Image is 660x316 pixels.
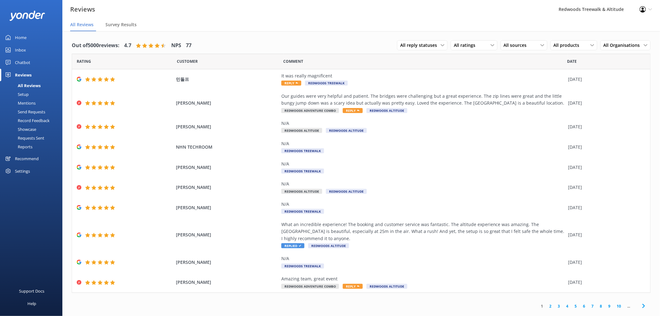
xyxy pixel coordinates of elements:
[555,303,563,309] a: 3
[281,201,565,208] div: N/A
[281,180,565,187] div: N/A
[4,134,44,142] div: Requests Sent
[4,99,36,107] div: Mentions
[614,303,624,309] a: 10
[281,209,324,214] span: Redwoods Treewalk
[4,107,45,116] div: Send Requests
[72,42,119,50] h4: Out of 5000 reviews:
[281,255,565,262] div: N/A
[4,116,50,125] div: Record Feedback
[4,116,62,125] a: Record Feedback
[538,303,546,309] a: 1
[281,81,301,86] span: Reply
[308,243,349,248] span: Redwoods Altitude
[554,42,583,49] span: All products
[366,284,407,289] span: Redwoods Altitude
[19,285,45,297] div: Support Docs
[176,144,278,151] span: NHN TECHROOM
[281,108,339,113] span: Redwoods Adventure Combo
[4,90,29,99] div: Setup
[454,42,479,49] span: All ratings
[326,128,367,133] span: Redwoods Altitude
[4,142,32,151] div: Reports
[70,22,94,28] span: All Reviews
[568,279,643,286] div: [DATE]
[27,297,36,310] div: Help
[568,100,643,106] div: [DATE]
[568,123,643,130] div: [DATE]
[305,81,348,86] span: Redwoods Treewalk
[281,275,565,282] div: Amazing team, great event
[176,279,278,286] span: [PERSON_NAME]
[4,107,62,116] a: Send Requests
[4,81,62,90] a: All Reviews
[186,42,192,50] h4: 77
[4,125,62,134] a: Showcase
[176,123,278,130] span: [PERSON_NAME]
[284,58,303,64] span: Question
[281,160,565,167] div: N/A
[176,231,278,238] span: [PERSON_NAME]
[124,42,131,50] h4: 4.7
[9,11,45,21] img: yonder-white-logo.png
[281,120,565,127] div: N/A
[281,284,339,289] span: Redwoods Adventure Combo
[171,42,181,50] h4: NPS
[70,4,95,14] h3: Reviews
[281,140,565,147] div: N/A
[176,76,278,83] span: 민돌프
[605,303,614,309] a: 9
[281,264,324,269] span: Redwoods Treewalk
[15,152,39,165] div: Recommend
[4,134,62,142] a: Requests Sent
[4,125,36,134] div: Showcase
[343,108,363,113] span: Reply
[504,42,531,49] span: All sources
[589,303,597,309] a: 7
[281,221,565,242] div: What an incredible experience! The booking and customer service was fantastic. The altitude exper...
[563,303,572,309] a: 4
[15,69,32,81] div: Reviews
[281,93,565,107] div: Our guides were very helpful and patient. The bridges were challenging but a great experience. Th...
[580,303,589,309] a: 6
[604,42,644,49] span: All Organisations
[176,184,278,191] span: [PERSON_NAME]
[105,22,137,28] span: Survey Results
[568,184,643,191] div: [DATE]
[281,243,304,248] span: Replied
[281,148,324,153] span: Redwoods Treewalk
[281,189,322,194] span: Redwoods Altitude
[176,164,278,171] span: [PERSON_NAME]
[568,259,643,266] div: [DATE]
[4,90,62,99] a: Setup
[4,142,62,151] a: Reports
[15,44,26,56] div: Inbox
[281,128,322,133] span: Redwoods Altitude
[568,76,643,83] div: [DATE]
[15,165,30,177] div: Settings
[366,108,407,113] span: Redwoods Altitude
[400,42,441,49] span: All reply statuses
[176,100,278,106] span: [PERSON_NAME]
[572,303,580,309] a: 5
[176,259,278,266] span: [PERSON_NAME]
[568,164,643,171] div: [DATE]
[176,204,278,211] span: [PERSON_NAME]
[568,204,643,211] div: [DATE]
[624,303,633,309] span: ...
[568,231,643,238] div: [DATE]
[15,56,30,69] div: Chatbot
[281,169,324,174] span: Redwoods Treewalk
[567,58,577,64] span: Date
[281,72,565,79] div: It was really magnificent
[177,58,198,64] span: Date
[597,303,605,309] a: 8
[546,303,555,309] a: 2
[15,31,27,44] div: Home
[77,58,91,64] span: Date
[326,189,367,194] span: Redwoods Altitude
[4,99,62,107] a: Mentions
[343,284,363,289] span: Reply
[4,81,41,90] div: All Reviews
[568,144,643,151] div: [DATE]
